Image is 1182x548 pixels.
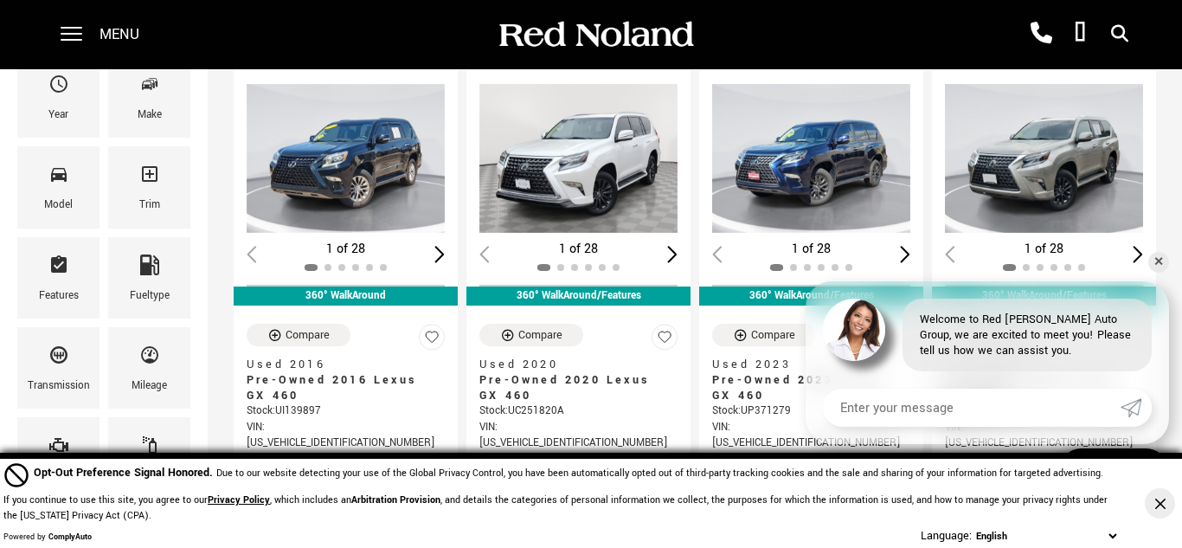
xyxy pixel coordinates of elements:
div: Language: [921,530,972,542]
span: Pre-Owned 2020 Lexus GX 460 [479,372,665,403]
div: 1 / 2 [712,84,910,233]
span: Used 2023 [712,357,897,372]
div: EngineEngine [17,417,100,499]
button: pricing tab [948,451,1042,489]
strong: Arbitration Provision [351,493,440,506]
div: Stock : UP371279 [712,403,910,419]
div: Next slide [667,246,678,262]
div: Compare [518,327,562,343]
span: Color [139,430,160,467]
div: 1 of 28 [247,240,445,259]
button: Save Vehicle [652,324,678,358]
div: Year [48,106,68,125]
div: Stock : UI139897 [247,403,445,419]
span: Mileage [139,340,160,377]
div: Model [44,196,73,215]
a: Used 2023Pre-Owned 2023 Lexus GX 460 [712,357,910,403]
span: Year [48,69,69,106]
div: 360° WalkAround/Features [699,287,923,306]
span: Used 2016 [247,357,432,372]
p: If you continue to use this site, you agree to our , which includes an , and details the categori... [3,493,1108,522]
button: Compare Vehicle [247,324,350,346]
span: Pre-Owned 2023 Lexus GX 460 [712,372,897,403]
button: details tab [1048,451,1140,489]
img: 2020 Lexus GX 460 1 [479,84,678,233]
span: Used 2020 [479,357,665,372]
button: Save Vehicle [419,324,445,358]
span: Opt-Out Preference Signal Honored . [34,465,216,480]
img: 2023 Lexus GX 460 1 [712,84,910,233]
div: Welcome to Red [PERSON_NAME] Auto Group, we are excited to meet you! Please tell us how we can as... [903,299,1152,371]
button: details tab [815,451,907,489]
button: details tab [582,451,674,489]
div: Stock : UC251820A [479,403,678,419]
div: 1 / 2 [479,84,678,233]
div: Trim [139,196,160,215]
div: VIN: [US_VEHICLE_IDENTIFICATION_NUMBER] [247,420,445,451]
div: Transmission [28,377,90,396]
span: Pre-Owned 2016 Lexus GX 460 [247,372,432,403]
div: MakeMake [108,56,190,138]
a: Live Chat [1058,448,1169,496]
div: Powered by [3,532,92,543]
button: Close Button [1145,488,1175,519]
div: Next slide [434,246,445,262]
div: 1 of 28 [945,240,1143,259]
button: pricing tab [716,451,809,489]
div: Due to our website detecting your use of the Global Privacy Control, you have been automatically ... [34,464,1103,482]
img: 2016 Lexus GX 460 1 [247,84,445,233]
div: Compare [286,327,330,343]
span: Make [139,69,160,106]
a: ComplyAuto [48,532,92,543]
div: 1 of 28 [479,240,678,259]
a: Used 2016Pre-Owned 2016 Lexus GX 460 [247,357,445,403]
a: Used 2020Pre-Owned 2020 Lexus GX 460 [479,357,678,403]
span: Fueltype [139,250,160,287]
button: Compare Vehicle [712,324,816,346]
div: Make [138,106,162,125]
div: VIN: [US_VEHICLE_IDENTIFICATION_NUMBER] [712,420,910,451]
div: Next slide [900,246,910,262]
div: Next slide [1133,246,1143,262]
div: FeaturesFeatures [17,237,100,319]
span: Features [48,250,69,287]
div: 1 of 28 [712,240,910,259]
div: Fueltype [130,287,170,306]
span: Transmission [48,340,69,377]
button: pricing tab [250,451,344,489]
img: Agent profile photo [823,299,885,361]
img: Red Noland Auto Group [496,20,695,50]
div: TrimTrim [108,146,190,228]
div: YearYear [17,56,100,138]
div: MileageMileage [108,327,190,409]
div: Compare [751,327,795,343]
div: 1 / 2 [945,84,1143,233]
button: pricing tab [483,451,576,489]
div: ColorColor [108,417,190,499]
a: Privacy Policy [208,493,270,506]
div: ModelModel [17,146,100,228]
div: 360° WalkAround [234,287,458,306]
span: Model [48,159,69,196]
div: 1 / 2 [247,84,445,233]
div: Mileage [132,377,167,396]
div: TransmissionTransmission [17,327,100,409]
div: 360° WalkAround/Features [466,287,691,306]
img: 2023 Lexus GX 460 1 [945,84,1143,233]
a: Submit [1121,389,1152,427]
span: Trim [139,159,160,196]
input: Enter your message [823,389,1121,427]
div: VIN: [US_VEHICLE_IDENTIFICATION_NUMBER] [479,420,678,451]
select: Language Select [972,528,1121,545]
span: Engine [48,430,69,467]
div: Features [39,287,79,306]
button: details tab [350,451,441,489]
div: FueltypeFueltype [108,237,190,319]
button: Compare Vehicle [479,324,583,346]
